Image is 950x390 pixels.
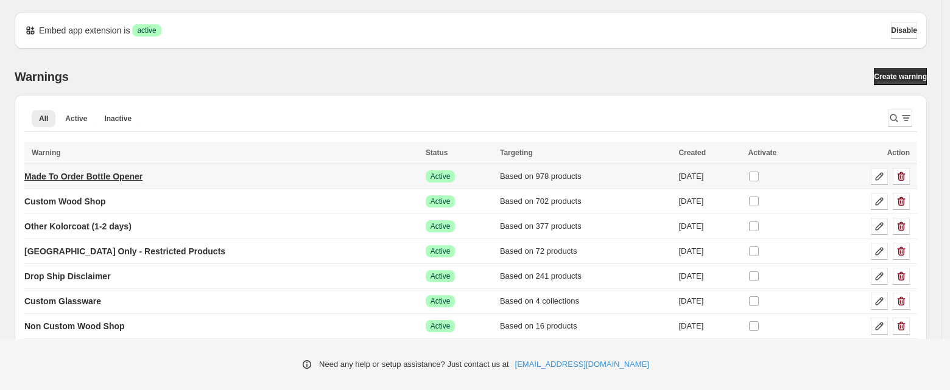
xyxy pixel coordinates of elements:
p: Embed app extension is [39,24,130,37]
a: Custom Wood Shop [24,192,106,211]
div: [DATE] [678,170,741,183]
span: Active [431,321,451,331]
span: Active [431,246,451,256]
span: Create warning [874,72,927,82]
span: Action [887,148,910,157]
p: Non Custom Wood Shop [24,320,125,332]
div: [DATE] [678,320,741,332]
span: Targeting [500,148,533,157]
span: Activate [748,148,777,157]
span: Warning [32,148,61,157]
span: active [137,26,156,35]
span: Active [431,172,451,181]
div: [DATE] [678,245,741,257]
div: Based on 377 products [500,220,671,232]
a: [GEOGRAPHIC_DATA] Only - Restricted Products [24,242,225,261]
p: Custom Glassware [24,295,101,307]
h2: Warnings [15,69,69,84]
p: Made To Order Bottle Opener [24,170,142,183]
div: Based on 702 products [500,195,671,207]
a: Made To Order Bottle Opener [24,167,142,186]
p: Other Kolorcoat (1-2 days) [24,220,132,232]
a: Custom Glassware [24,291,101,311]
span: Inactive [104,114,132,124]
span: Active [431,221,451,231]
a: Create warning [874,68,927,85]
button: Disable [891,22,917,39]
div: [DATE] [678,295,741,307]
p: Custom Wood Shop [24,195,106,207]
div: Based on 4 collections [500,295,671,307]
p: Drop Ship Disclaimer [24,270,111,282]
span: Disable [891,26,917,35]
a: Non Custom Wood Shop [24,316,125,336]
span: Active [431,271,451,281]
div: Based on 978 products [500,170,671,183]
button: Search and filter results [888,110,912,127]
span: Status [426,148,448,157]
div: Based on 16 products [500,320,671,332]
a: Drop Ship Disclaimer [24,266,111,286]
div: [DATE] [678,195,741,207]
span: Active [431,197,451,206]
span: Active [65,114,87,124]
div: [DATE] [678,270,741,282]
p: [GEOGRAPHIC_DATA] Only - Restricted Products [24,245,225,257]
div: Based on 72 products [500,245,671,257]
a: Other Kolorcoat (1-2 days) [24,217,132,236]
a: [EMAIL_ADDRESS][DOMAIN_NAME] [515,358,649,371]
span: Created [678,148,706,157]
span: All [39,114,48,124]
div: [DATE] [678,220,741,232]
span: Active [431,296,451,306]
div: Based on 241 products [500,270,671,282]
